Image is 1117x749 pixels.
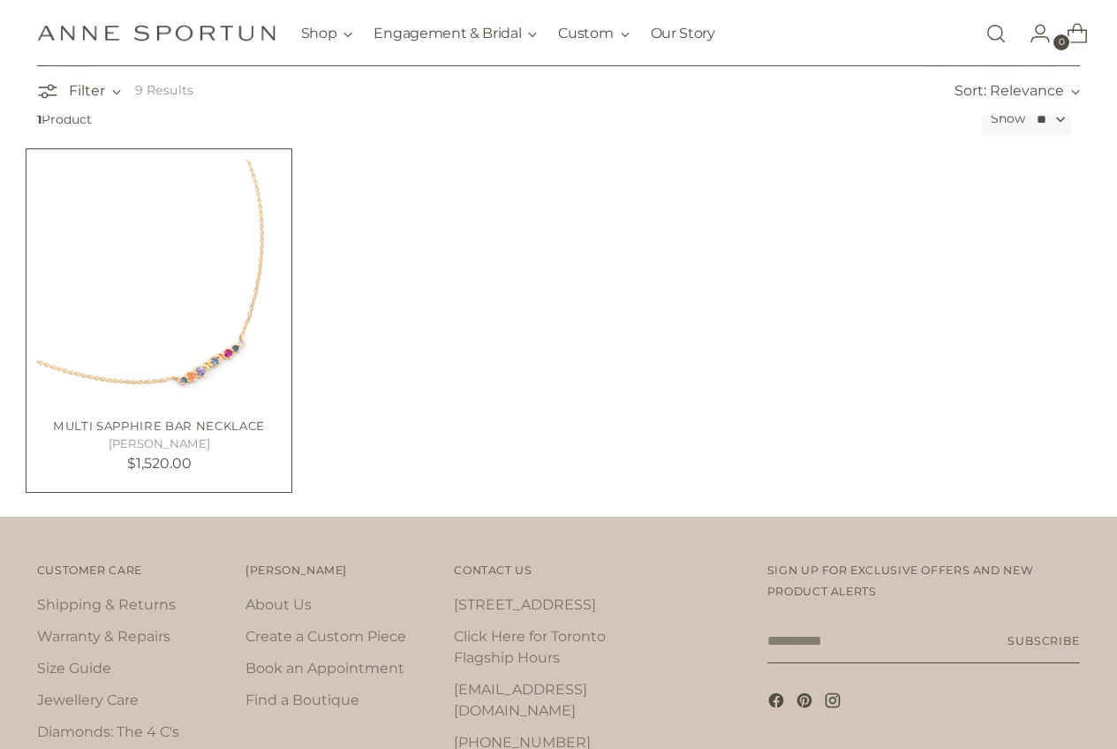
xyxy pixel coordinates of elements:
[978,16,1014,51] a: Open search modal
[245,628,406,645] a: Create a Custom Piece
[374,14,537,53] button: Engagement & Bridal
[454,681,587,719] a: [EMAIL_ADDRESS][DOMAIN_NAME]
[37,160,282,405] a: Multi Sapphire Bar Necklace
[1008,619,1080,663] button: Subscribe
[301,14,353,53] button: Shop
[37,628,170,645] a: Warranty & Repairs
[651,14,715,53] a: Our Story
[37,435,282,453] h5: [PERSON_NAME]
[558,14,629,53] button: Custom
[245,596,312,613] a: About Us
[245,660,404,677] a: Book an Appointment
[1015,16,1051,51] a: Go to the account page
[454,564,532,577] span: Contact Us
[53,419,265,433] a: Multi Sapphire Bar Necklace
[454,596,596,613] a: [STREET_ADDRESS]
[991,110,1025,128] label: Show
[245,564,347,577] span: [PERSON_NAME]
[30,102,976,136] span: Product
[37,111,42,127] b: 1
[127,455,192,472] span: $1,520.00
[135,81,193,100] p: 9 Results
[955,83,1064,100] span: Sort: Relevance
[767,564,1033,598] span: Sign up for exclusive offers and new product alerts
[245,692,359,708] a: Find a Boutique
[1053,16,1088,51] a: Open cart modal
[37,596,176,613] a: Shipping & Returns
[37,25,275,42] a: Anne Sportun Fine Jewellery
[37,692,139,708] a: Jewellery Care
[1053,34,1069,50] span: 0
[37,723,179,740] a: Diamonds: The 4 C's
[454,628,606,666] a: Click Here for Toronto Flagship Hours
[37,77,121,105] button: Filter
[37,160,282,405] img: Multi-Coloured Sapphire Bar Necklace - Anne Sportun Fine Jewellery
[955,79,1080,103] button: Sort: Relevance
[37,660,111,677] a: Size Guide
[37,564,142,577] span: Customer Care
